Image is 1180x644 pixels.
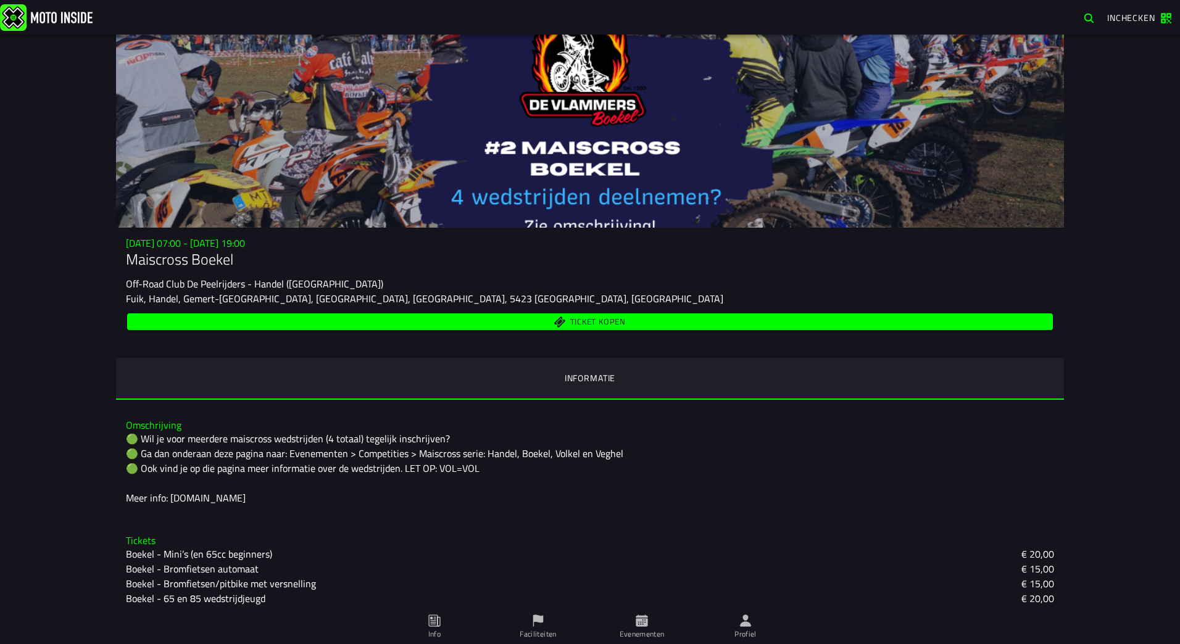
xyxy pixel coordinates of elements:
[126,276,383,291] ion-text: Off-Road Club De Peelrijders - Handel ([GEOGRAPHIC_DATA])
[520,629,556,640] ion-label: Faciliteiten
[1021,606,1054,621] ion-text: € 20,00
[570,318,626,326] span: Ticket kopen
[126,291,723,306] ion-text: Fuik, Handel, Gemert-[GEOGRAPHIC_DATA], [GEOGRAPHIC_DATA], [GEOGRAPHIC_DATA], 5423 [GEOGRAPHIC_DA...
[126,561,259,576] ion-text: Boekel - Bromfietsen automaat
[1021,576,1054,591] ion-text: € 15,00
[1107,11,1155,24] span: Inchecken
[126,237,1054,249] h3: [DATE] 07:00 - [DATE] 19:00
[1021,547,1054,561] ion-text: € 20,00
[126,535,1054,547] h3: Tickets
[126,547,272,561] ion-text: Boekel - Mini’s (en 65cc beginners)
[734,629,757,640] ion-label: Profiel
[126,249,1054,269] h1: Maiscross Boekel
[126,576,316,591] ion-text: Boekel - Bromfietsen/pitbike met versnelling
[620,629,665,640] ion-label: Evenementen
[428,629,441,640] ion-label: Info
[126,606,302,621] ion-text: Boekel - Liefhebbers 125cc (125cc 2-takt)
[1101,7,1178,28] a: Inchecken
[126,431,1054,505] div: 🟢 Wil je voor meerdere maiscross wedstrijden (4 totaal) tegelijk inschrijven? 🟢 Ga dan onderaan d...
[126,419,1054,431] h3: Omschrijving
[1021,561,1054,576] ion-text: € 15,00
[1021,591,1054,606] ion-text: € 20,00
[126,591,265,606] ion-text: Boekel - 65 en 85 wedstrijdjeugd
